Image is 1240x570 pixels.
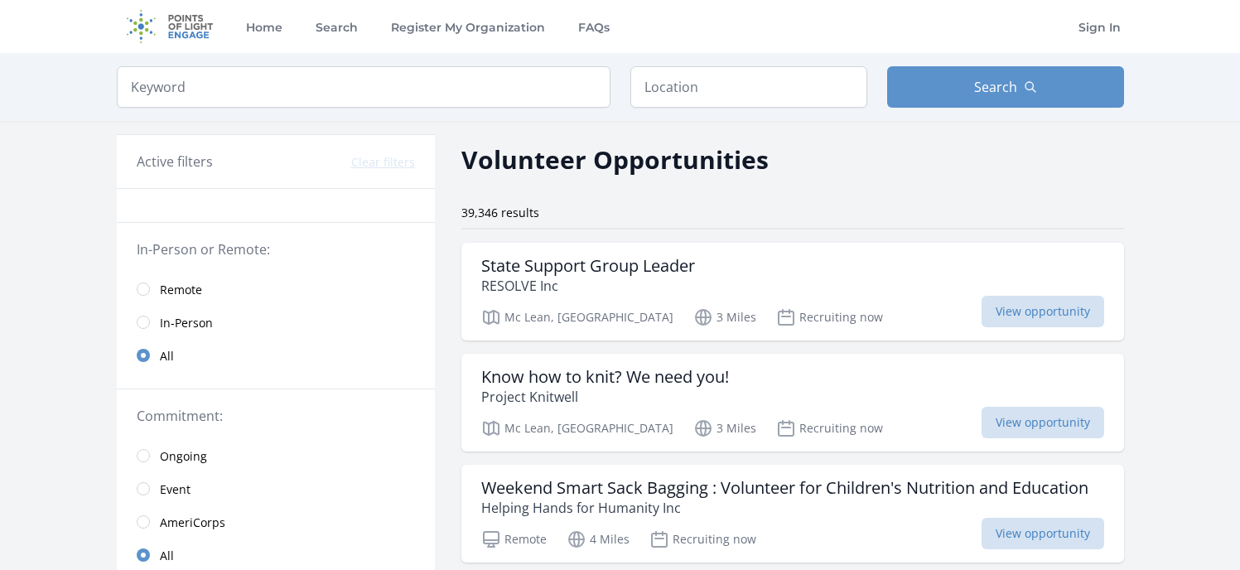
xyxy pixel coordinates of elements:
[160,282,202,298] span: Remote
[461,465,1124,563] a: Weekend Smart Sack Bagging : Volunteer for Children's Nutrition and Education Helping Hands for H...
[461,354,1124,452] a: Know how to knit? We need you! Project Knitwell Mc Lean, [GEOGRAPHIC_DATA] 3 Miles Recruiting now...
[982,518,1104,549] span: View opportunity
[481,307,673,327] p: Mc Lean, [GEOGRAPHIC_DATA]
[160,481,191,498] span: Event
[887,66,1124,108] button: Search
[776,418,883,438] p: Recruiting now
[160,448,207,465] span: Ongoing
[481,367,729,387] h3: Know how to knit? We need you!
[461,205,539,220] span: 39,346 results
[481,478,1088,498] h3: Weekend Smart Sack Bagging : Volunteer for Children's Nutrition and Education
[481,529,547,549] p: Remote
[117,339,435,372] a: All
[776,307,883,327] p: Recruiting now
[160,348,174,365] span: All
[160,548,174,564] span: All
[117,439,435,472] a: Ongoing
[481,256,695,276] h3: State Support Group Leader
[481,418,673,438] p: Mc Lean, [GEOGRAPHIC_DATA]
[481,387,729,407] p: Project Knitwell
[117,472,435,505] a: Event
[630,66,867,108] input: Location
[137,152,213,171] h3: Active filters
[693,307,756,327] p: 3 Miles
[461,141,769,178] h2: Volunteer Opportunities
[117,505,435,539] a: AmeriCorps
[137,406,415,426] legend: Commitment:
[117,66,610,108] input: Keyword
[693,418,756,438] p: 3 Miles
[982,407,1104,438] span: View opportunity
[481,498,1088,518] p: Helping Hands for Humanity Inc
[160,315,213,331] span: In-Person
[481,276,695,296] p: RESOLVE Inc
[117,273,435,306] a: Remote
[649,529,756,549] p: Recruiting now
[117,306,435,339] a: In-Person
[567,529,630,549] p: 4 Miles
[160,514,225,531] span: AmeriCorps
[461,243,1124,341] a: State Support Group Leader RESOLVE Inc Mc Lean, [GEOGRAPHIC_DATA] 3 Miles Recruiting now View opp...
[351,154,415,171] button: Clear filters
[982,296,1104,327] span: View opportunity
[137,239,415,259] legend: In-Person or Remote:
[974,77,1017,97] span: Search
